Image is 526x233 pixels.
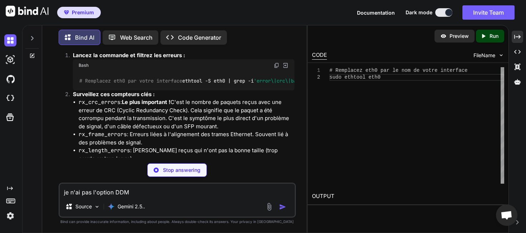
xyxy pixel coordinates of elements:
p: Source [75,203,92,210]
span: sudo ethtool eth0 [329,74,381,80]
img: darkChat [4,34,16,46]
img: chevron down [498,52,504,58]
button: Documentation [357,9,395,16]
div: CODE [312,51,327,60]
span: FileName [473,52,495,59]
img: cloudideIcon [4,92,16,104]
div: 1 [312,67,320,74]
img: copy [274,63,279,68]
img: Pick Models [94,204,100,210]
img: icon [279,203,286,210]
span: # Remplacez eth0 par votre interface [79,78,182,84]
img: Bind AI [6,6,49,16]
img: settings [4,210,16,222]
span: Premium [72,9,94,16]
img: Gemini 2.5 Pro [108,203,115,210]
p: Preview [450,33,469,40]
p: Bind can provide inaccurate information, including about people. Always double-check its answers.... [59,219,296,224]
span: 'error\|crc\|bad\|fail' [254,78,319,84]
span: Documentation [357,10,395,16]
strong: Surveillez ces compteurs clés : [73,91,155,98]
strong: Lancez la commande et filtrez les erreurs : [73,52,185,59]
img: darkAi-studio [4,54,16,66]
p: Bind AI [75,33,94,42]
p: Gemini 2.5.. [118,203,145,210]
p: Stop answering [163,167,200,174]
img: preview [440,33,447,39]
img: attachment [265,203,273,211]
li: : Erreurs liées à l'alignement des trames Ethernet. Souvent lié à des problèmes de signal. [79,130,294,147]
li: : [PERSON_NAME] reçus qui n'ont pas la bonne taille (trop courts ou trop longs). [79,147,294,163]
strong: Le plus important ! [122,99,170,105]
code: ethtool -S eth0 | grep -i [79,77,320,85]
code: rx_frame_errors [79,131,127,138]
img: githubDark [4,73,16,85]
p: Web Search [120,33,153,42]
span: Bash [79,63,89,68]
code: rx_length_errors [79,147,130,154]
img: Open in Browser [282,62,289,69]
p: Code Generator [178,33,221,42]
li: : C'est le nombre de paquets reçus avec une erreur de CRC (Cyclic Redundancy Check). Cela signifi... [79,98,294,130]
span: # Remplacez eth0 par le nom de votre interface [329,68,467,73]
h2: OUTPUT [308,188,508,205]
img: premium [64,10,69,15]
p: Run [490,33,498,40]
code: rx_crc_errors [79,99,120,106]
button: premiumPremium [57,7,101,18]
div: 2 [312,74,320,81]
a: Ouvrir le chat [496,204,517,226]
button: Invite Team [462,5,515,20]
span: Dark mode [406,9,432,16]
